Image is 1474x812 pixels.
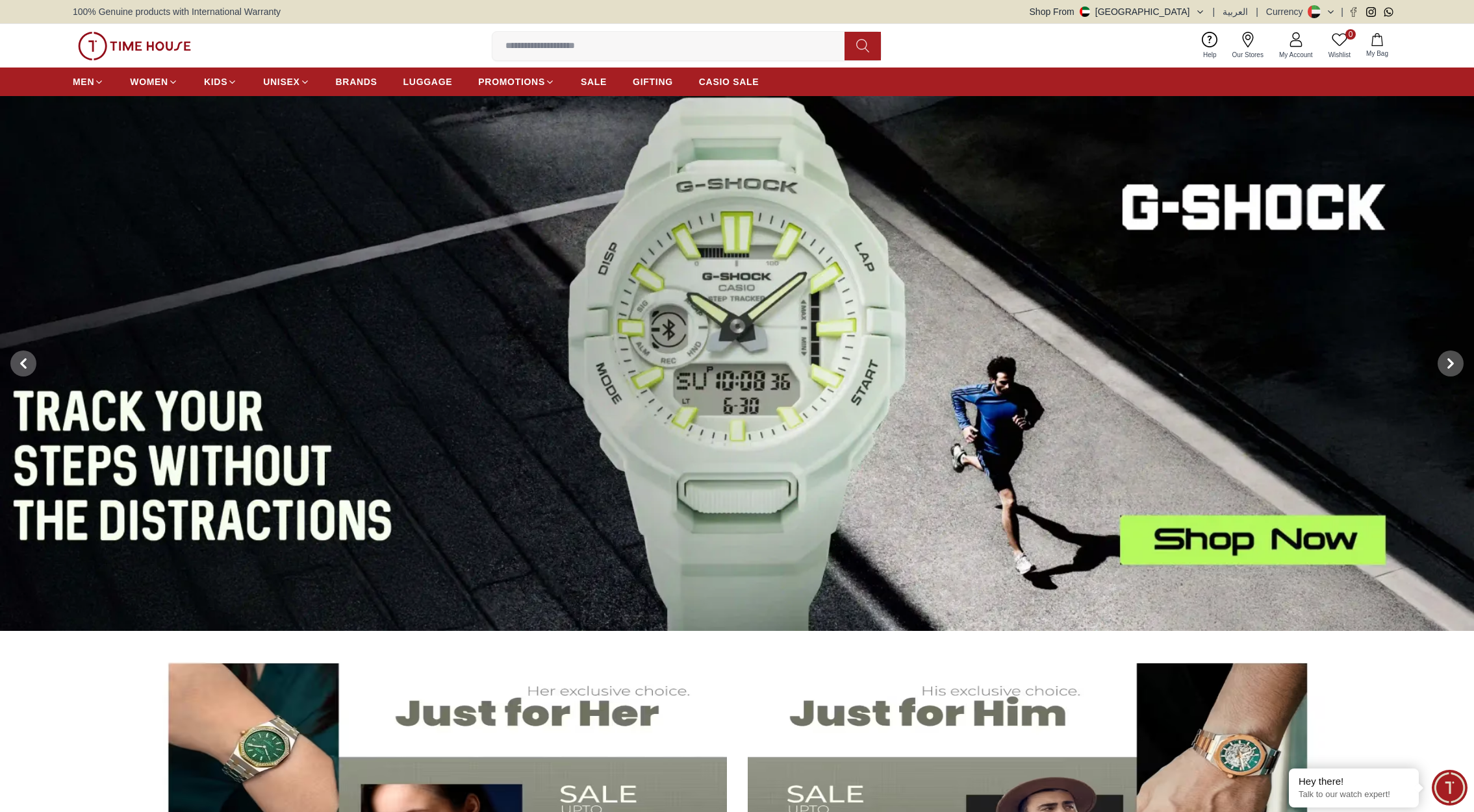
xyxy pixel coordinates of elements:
[1274,50,1318,60] span: My Account
[403,70,453,93] a: LUGGAGE
[1225,29,1271,62] a: Our Stores
[1198,50,1222,60] span: Help
[73,70,104,93] a: MEN
[1299,775,1409,788] div: Hey there!
[581,75,607,88] span: SALE
[581,70,607,93] a: SALE
[1358,31,1396,61] button: My Bag
[78,32,191,60] img: ...
[1366,7,1376,17] a: Instagram
[1080,6,1090,17] img: United Arab Emirates
[130,75,168,88] span: WOMEN
[336,75,377,88] span: BRANDS
[1030,5,1205,18] button: Shop From[GEOGRAPHIC_DATA]
[1299,789,1409,800] p: Talk to our watch expert!
[633,70,673,93] a: GIFTING
[478,70,555,93] a: PROMOTIONS
[263,70,309,93] a: UNISEX
[1213,5,1215,18] span: |
[1195,29,1225,62] a: Help
[1432,770,1468,806] div: Chat Widget
[130,70,178,93] a: WOMEN
[1341,5,1343,18] span: |
[633,75,673,88] span: GIFTING
[1266,5,1308,18] div: Currency
[1349,7,1358,17] a: Facebook
[204,70,237,93] a: KIDS
[1256,5,1258,18] span: |
[1323,50,1356,60] span: Wishlist
[73,5,281,18] span: 100% Genuine products with International Warranty
[336,70,377,93] a: BRANDS
[1227,50,1269,60] span: Our Stores
[699,70,759,93] a: CASIO SALE
[478,75,545,88] span: PROMOTIONS
[1321,29,1358,62] a: 0Wishlist
[1223,5,1248,18] button: العربية
[73,75,94,88] span: MEN
[204,75,227,88] span: KIDS
[1345,29,1356,40] span: 0
[403,75,453,88] span: LUGGAGE
[1361,49,1393,58] span: My Bag
[699,75,759,88] span: CASIO SALE
[263,75,299,88] span: UNISEX
[1384,7,1393,17] a: Whatsapp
